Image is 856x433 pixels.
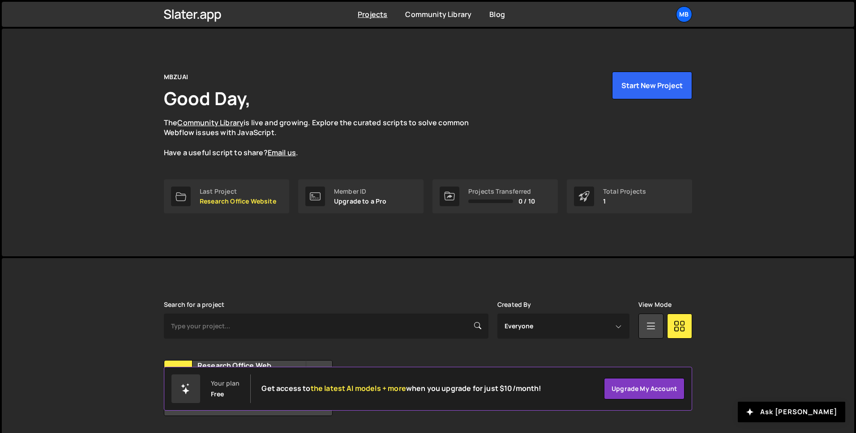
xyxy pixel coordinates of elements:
[334,198,387,205] p: Upgrade to a Pro
[164,118,486,158] p: The is live and growing. Explore the curated scripts to solve common Webflow issues with JavaScri...
[164,86,251,110] h1: Good Day,
[261,384,541,393] h2: Get access to when you upgrade for just $10/month!
[358,9,387,19] a: Projects
[311,383,406,393] span: the latest AI models + more
[603,198,646,205] p: 1
[497,301,531,308] label: Created By
[468,188,535,195] div: Projects Transferred
[164,360,333,416] a: Re Research Office Website Created by [PERSON_NAME][EMAIL_ADDRESS][DOMAIN_NAME] 12 pages, last up...
[405,9,471,19] a: Community Library
[268,148,296,157] a: Email us
[612,72,692,99] button: Start New Project
[489,9,505,19] a: Blog
[518,198,535,205] span: 0 / 10
[177,118,244,127] a: Community Library
[211,391,224,398] div: Free
[164,72,188,82] div: MBZUAI
[164,301,224,308] label: Search for a project
[197,361,305,370] h2: Research Office Website
[638,301,672,308] label: View Mode
[164,361,193,389] div: Re
[164,314,488,339] input: Type your project...
[604,378,685,399] a: Upgrade my account
[200,188,276,195] div: Last Project
[334,188,387,195] div: Member ID
[164,179,289,213] a: Last Project Research Office Website
[676,6,692,22] a: MB
[211,380,240,387] div: Your plan
[200,198,276,205] p: Research Office Website
[738,402,845,422] button: Ask [PERSON_NAME]
[603,188,646,195] div: Total Projects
